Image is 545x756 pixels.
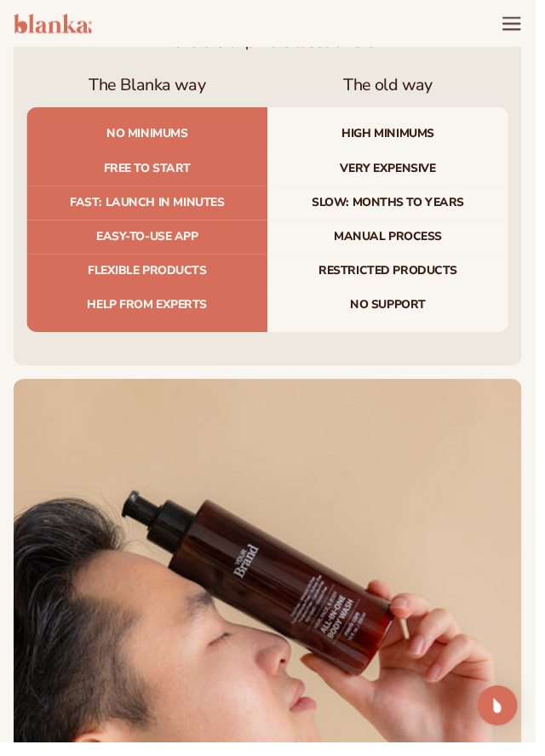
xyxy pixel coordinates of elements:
[272,259,518,294] span: Restricted products
[486,698,527,739] div: Open Intercom Messenger
[27,25,518,52] div: The future of private label is here.
[27,109,272,154] span: No minimums
[27,293,272,338] span: Help from experts
[272,78,518,95] h3: The old way
[27,224,272,259] span: Easy-to-use app
[14,14,94,34] img: logo
[272,224,518,259] span: Manual process
[27,154,272,189] span: Free to start
[272,109,518,154] span: High minimums
[511,14,531,34] summary: Menu
[27,259,272,294] span: Flexible products
[27,78,272,95] h3: The Blanka way
[272,154,518,189] span: Very expensive
[27,189,272,224] span: Fast: launch in minutes
[272,189,518,224] span: Slow: months to years
[272,293,518,338] span: No support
